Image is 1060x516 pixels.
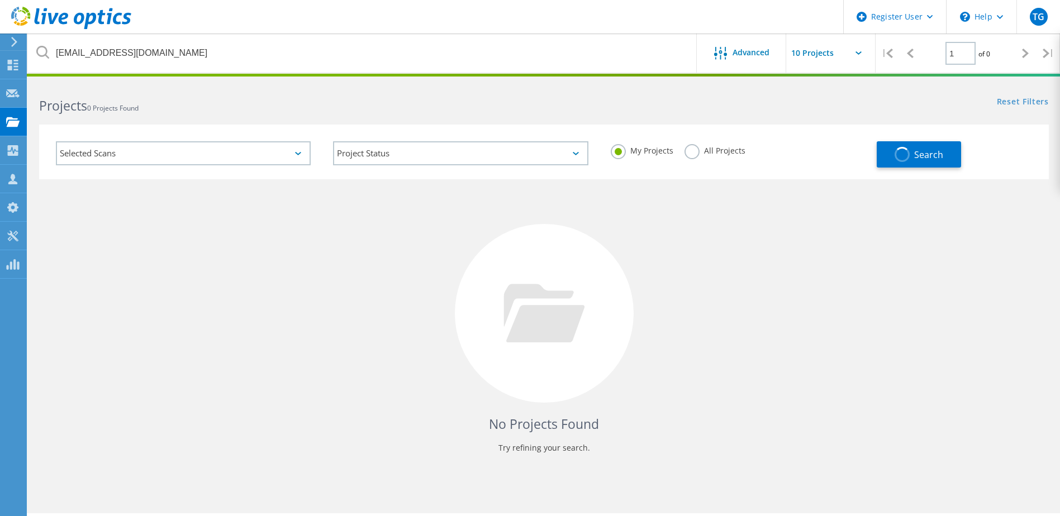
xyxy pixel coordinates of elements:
[685,144,745,155] label: All Projects
[733,49,769,56] span: Advanced
[11,23,131,31] a: Live Optics Dashboard
[333,141,588,165] div: Project Status
[876,34,899,73] div: |
[1037,34,1060,73] div: |
[1033,12,1044,21] span: TG
[978,49,990,59] span: of 0
[87,103,139,113] span: 0 Projects Found
[960,12,970,22] svg: \n
[28,34,697,73] input: Search projects by name, owner, ID, company, etc
[914,149,943,161] span: Search
[997,98,1049,107] a: Reset Filters
[56,141,311,165] div: Selected Scans
[50,439,1038,457] p: Try refining your search.
[877,141,961,168] button: Search
[50,415,1038,433] h4: No Projects Found
[39,97,87,114] b: Projects
[611,144,673,155] label: My Projects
